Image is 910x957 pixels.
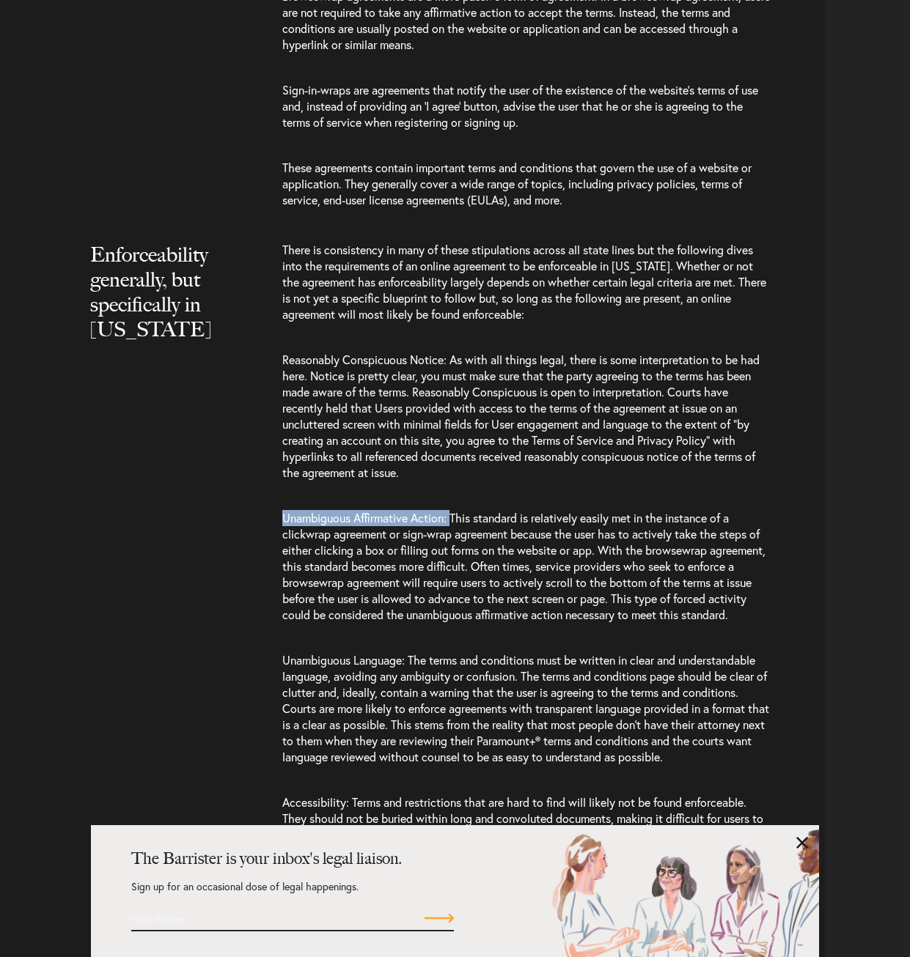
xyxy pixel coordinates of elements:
[131,849,402,868] strong: The Barrister is your inbox's legal liaison.
[282,160,752,207] span: These agreements contain important terms and conditions that govern the use of a website or appli...
[282,352,760,480] span: Reasonably Conspicuous Notice: As with all things legal, there is some interpretation to be had h...
[282,652,769,764] span: Unambiguous Language: The terms and conditions must be written in clear and understandable langua...
[425,909,454,927] input: Submit
[282,242,766,322] span: There is consistency in many of these stipulations across all state lines but the following dives...
[282,510,766,622] span: Unambiguous Affirmative Action: This standard is relatively easily met in the instance of a click...
[131,882,454,906] p: Sign up for an occasional dose of legal happenings.
[131,906,373,931] input: Email Address
[282,82,758,130] span: Sign-in-wraps are agreements that notify the user of the existence of the website’s terms of use ...
[90,242,254,371] h2: Enforceability generally, but specifically in [US_STATE]
[282,794,763,842] span: Accessibility: Terms and restrictions that are hard to find will likely not be found enforceable....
